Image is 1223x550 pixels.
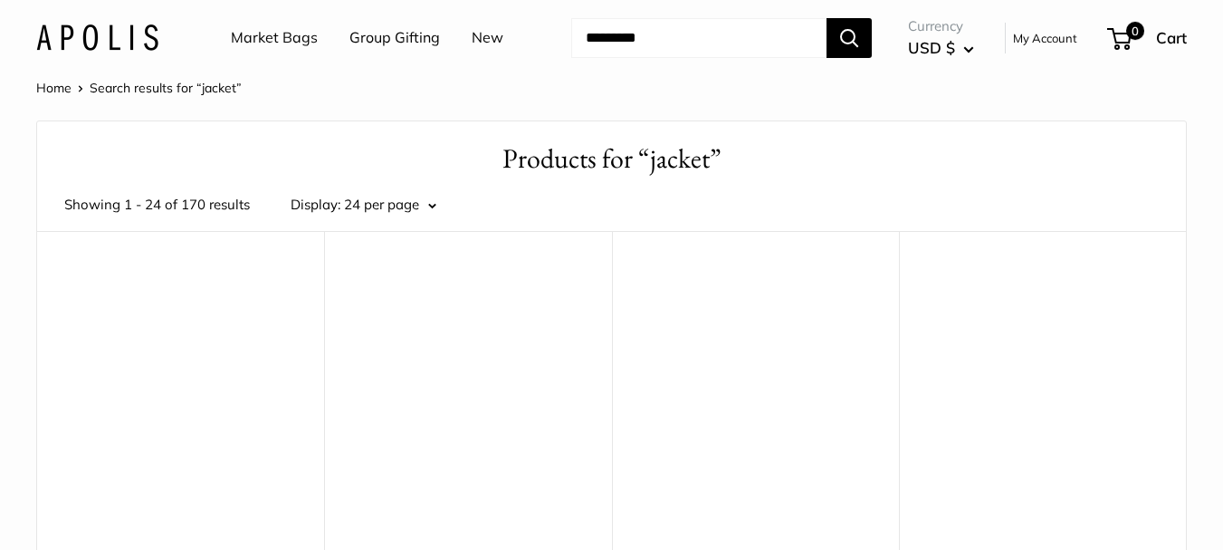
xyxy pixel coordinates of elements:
h1: Products for “jacket” [64,140,1159,179]
span: 24 per page [344,196,419,213]
a: New [472,24,503,52]
span: 0 [1126,22,1144,40]
a: Group Gifting [349,24,440,52]
label: Display: [291,192,340,217]
span: Currency [908,14,974,39]
span: USD $ [908,38,955,57]
input: Search... [571,18,826,58]
a: description_Make it yours with custom printed text.description_Spacious inner area with room for ... [630,276,881,527]
span: Search results for “jacket” [90,80,242,96]
a: Market Bags [231,24,318,52]
span: Cart [1156,28,1187,47]
nav: Breadcrumb [36,76,242,100]
a: My Account [1013,27,1077,49]
a: Home [36,80,72,96]
a: Petite Market Bag in Naturaldescription_Effortless style that elevates every moment [342,276,593,527]
a: 0 Cart [1109,24,1187,53]
button: USD $ [908,34,974,63]
span: Showing 1 - 24 of 170 results [64,192,250,217]
a: description_Our first ever Blush CollectionPetite Market Bag in Blush [917,276,1168,527]
a: description_Make it yours with custom printed text.description_The Original Market bag in its 4 n... [55,276,306,527]
button: Search [826,18,872,58]
img: Apolis [36,24,158,51]
button: 24 per page [344,192,436,217]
